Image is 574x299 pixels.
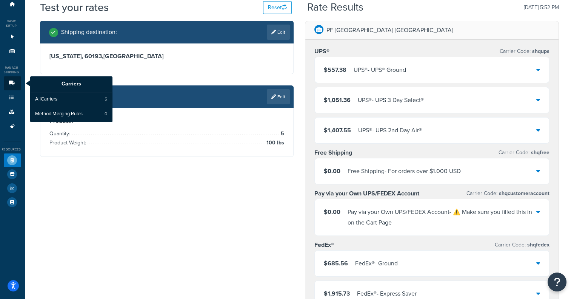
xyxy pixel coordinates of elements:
p: PF [GEOGRAPHIC_DATA] [GEOGRAPHIC_DATA] [326,25,453,36]
span: $0.00 [324,208,340,216]
li: Shipping Rules [4,91,21,105]
a: Edit [267,89,290,104]
span: $1,051.36 [324,96,351,104]
button: Reset [263,1,292,14]
div: UPS® - UPS 2nd Day Air® [358,125,422,136]
span: shqups [531,47,549,55]
div: Pay via your Own UPS/FEDEX Account - ⚠️ Make sure you filled this in on the Cart Page [348,207,536,228]
div: UPS® - UPS 3 Day Select® [358,95,424,105]
span: Quantity: [49,130,72,138]
h3: FedEx® [314,241,334,249]
div: Free Shipping - For orders over $1.000 USD [348,166,461,177]
li: Method Merging Rules [30,107,112,121]
span: $557.38 [324,65,346,74]
h3: [US_STATE], 60193 , [GEOGRAPHIC_DATA] [49,53,285,60]
span: 5 [105,96,107,102]
p: Carrier Code: [466,188,549,199]
li: Boxes [4,105,21,119]
div: FedEx® - Ground [355,258,398,269]
span: Product Weight: [49,139,88,147]
h3: Product 1 [49,117,285,125]
p: Carriers [30,76,112,92]
span: All Carriers [35,96,57,103]
button: Open Resource Center [548,273,566,291]
p: Carrier Code: [495,240,549,250]
p: Carrier Code: [500,46,549,57]
span: $0.00 [324,167,340,175]
span: 0 [105,111,107,117]
a: Method Merging Rules0 [30,107,112,121]
h3: Free Shipping [314,149,352,156]
a: AllCarriers5 [30,92,112,107]
h3: Pay via your Own UPS/FEDEX Account [314,190,419,197]
span: shqfedex [526,241,549,249]
li: Help Docs [4,195,21,209]
li: Advanced Features [4,119,21,133]
li: Marketplace [4,167,21,181]
span: Method Merging Rules [35,111,83,118]
span: $1,915.73 [324,289,350,298]
span: 5 [279,129,285,138]
span: $685.56 [324,259,348,268]
div: UPS® - UPS® Ground [354,65,406,75]
li: Websites [4,30,21,44]
h2: Shipping destination : [61,29,117,36]
h2: Rate Results [307,2,363,13]
span: shqfree [529,149,549,156]
h3: UPS® [314,48,329,55]
span: shqcustomeraccount [497,189,549,197]
li: Test Your Rates [4,153,21,167]
a: Edit [267,25,290,40]
div: FedEx® - Express Saver [357,288,417,299]
li: Analytics [4,181,21,195]
p: Carrier Code: [499,147,549,158]
span: 100 lbs [265,138,285,147]
p: [DATE] 5:52 PM [524,2,559,13]
li: Carriers [4,76,21,90]
li: Origins [4,44,21,58]
span: $1,407.55 [324,126,351,135]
